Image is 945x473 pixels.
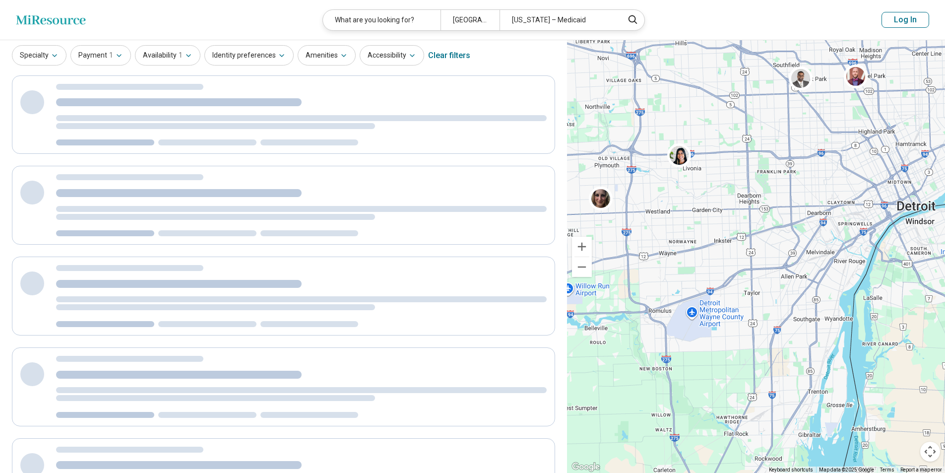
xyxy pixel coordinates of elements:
button: Zoom in [572,237,592,257]
span: 1 [179,50,183,61]
button: Identity preferences [204,45,294,66]
button: Specialty [12,45,66,66]
div: Clear filters [428,44,470,68]
button: Amenities [298,45,356,66]
div: [US_STATE] – Medicaid [500,10,617,30]
button: Zoom out [572,257,592,277]
span: Map data ©2025 Google [819,467,874,473]
a: Terms (opens in new tab) [880,467,894,473]
button: Availability1 [135,45,200,66]
div: [GEOGRAPHIC_DATA] [441,10,500,30]
span: 1 [109,50,113,61]
a: Report a map error [900,467,942,473]
button: Log In [882,12,929,28]
button: Accessibility [360,45,424,66]
button: Payment1 [70,45,131,66]
button: Map camera controls [920,442,940,462]
div: What are you looking for? [323,10,441,30]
